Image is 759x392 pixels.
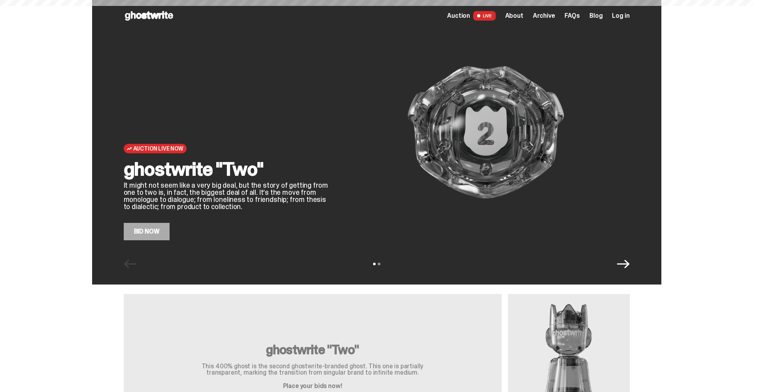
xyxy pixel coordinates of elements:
a: Archive [533,13,555,19]
button: Next [617,258,630,270]
p: Place your bids now! [186,383,439,389]
img: ghostwrite "Two" [342,24,630,240]
p: This 400% ghost is the second ghostwrite-branded ghost. This one is partially transparent, markin... [186,363,439,376]
h2: ghostwrite "Two" [124,160,329,179]
a: About [505,13,523,19]
a: Blog [589,13,602,19]
button: View slide 1 [373,263,376,265]
a: Auction LIVE [447,11,495,21]
span: LIVE [473,11,496,21]
a: FAQs [565,13,580,19]
a: Bid Now [124,223,170,240]
span: Auction Live Now [133,145,183,152]
button: View slide 2 [378,263,380,265]
span: Auction [447,13,470,19]
a: Log in [612,13,629,19]
h3: ghostwrite "Two" [186,343,439,356]
p: It might not seem like a very big deal, but the story of getting from one to two is, in fact, the... [124,182,329,210]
